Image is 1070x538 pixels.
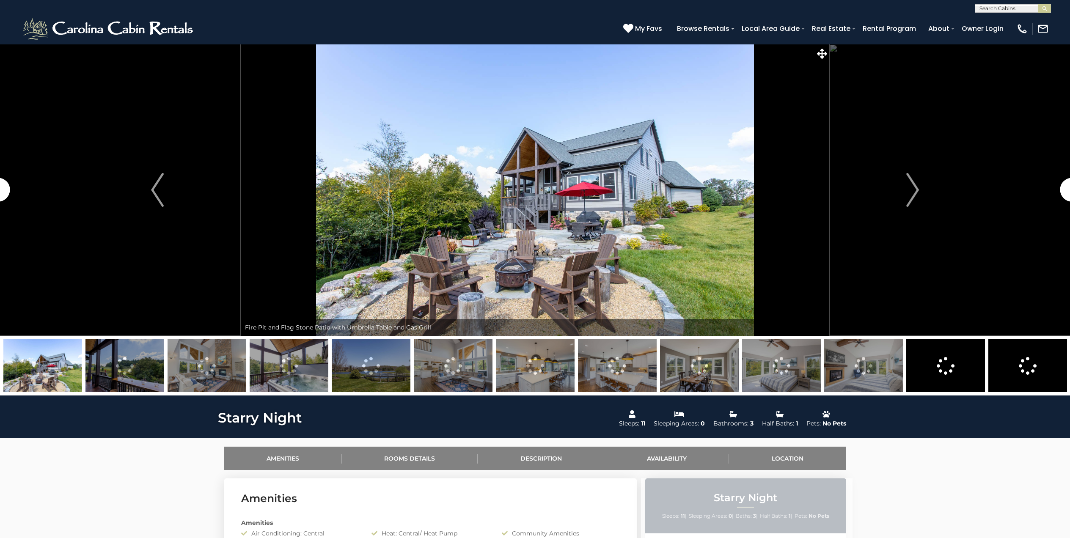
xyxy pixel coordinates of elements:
img: 163279562 [414,339,492,392]
img: mail-regular-white.png [1037,23,1049,35]
div: Heat: Central/ Heat Pump [365,529,495,538]
img: arrow [151,173,164,207]
img: 163279584 [332,339,410,392]
img: 163279564 [578,339,657,392]
h3: Amenities [241,491,620,506]
img: 163279566 [742,339,821,392]
a: Owner Login [957,21,1008,36]
img: White-1-2.png [21,16,197,41]
button: Previous [74,44,241,336]
a: Amenities [224,447,342,470]
button: Next [829,44,996,336]
a: Rooms Details [342,447,478,470]
img: 163279568 [906,339,985,392]
img: arrow [906,173,919,207]
img: 163279565 [660,339,739,392]
img: 163279567 [824,339,903,392]
img: 163279559 [85,339,164,392]
a: My Favs [623,23,664,34]
a: Availability [604,447,729,470]
img: 163279563 [496,339,575,392]
a: Rental Program [858,21,920,36]
span: My Favs [635,23,662,34]
img: 163279561 [3,339,82,392]
a: Browse Rentals [673,21,734,36]
img: 163279558 [168,339,246,392]
a: About [924,21,954,36]
img: phone-regular-white.png [1016,23,1028,35]
div: Amenities [235,519,626,527]
a: Real Estate [808,21,855,36]
a: Description [478,447,604,470]
img: 163279569 [988,339,1067,392]
a: Local Area Guide [737,21,804,36]
img: 163279560 [250,339,328,392]
a: Location [729,447,846,470]
div: Community Amenities [495,529,626,538]
div: Air Conditioning: Central [235,529,365,538]
div: Fire Pit and Flag Stone Patio with Umbrella Table and Gas Grill [241,319,829,336]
